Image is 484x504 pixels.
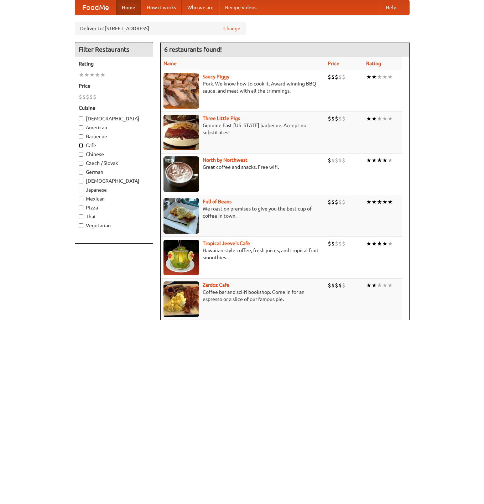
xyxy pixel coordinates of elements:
li: ★ [382,73,387,81]
li: ★ [366,281,371,289]
input: Pizza [79,206,83,210]
p: Pork. We know how to cook it. Award-winning BBQ sauce, and meat with all the trimmings. [163,80,322,94]
label: Cafe [79,142,149,149]
img: jeeves.jpg [163,240,199,275]
p: We roast on premises to give you the best cup of coffee in town. [163,205,322,219]
a: Who we are [182,0,219,15]
li: ★ [377,198,382,206]
li: ★ [371,156,377,164]
img: beans.jpg [163,198,199,234]
img: saucy.jpg [163,73,199,109]
a: How it works [141,0,182,15]
li: ★ [377,240,382,248]
li: $ [342,156,345,164]
li: $ [335,198,338,206]
a: Home [116,0,141,15]
ng-pluralize: 6 restaurants found! [164,46,222,53]
li: ★ [377,281,382,289]
li: ★ [79,71,84,79]
li: $ [331,156,335,164]
li: ★ [382,240,387,248]
li: ★ [95,71,100,79]
li: $ [342,115,345,123]
li: ★ [387,73,393,81]
p: Coffee bar and sci-fi bookshop. Come in for an espresso or a slice of our famous pie. [163,289,322,303]
a: Name [163,61,177,66]
li: ★ [377,73,382,81]
li: $ [342,198,345,206]
li: $ [335,73,338,81]
li: $ [338,198,342,206]
label: Pizza [79,204,149,211]
p: Hawaiian style coffee, fresh juices, and tropical fruit smoothies. [163,247,322,261]
li: $ [335,281,338,289]
a: Change [223,25,240,32]
li: $ [335,156,338,164]
label: [DEMOGRAPHIC_DATA] [79,115,149,122]
li: $ [342,240,345,248]
p: Great coffee and snacks. Free wifi. [163,163,322,171]
a: Three Little Pigs [203,115,240,121]
li: $ [338,115,342,123]
input: Czech / Slovak [79,161,83,166]
img: littlepigs.jpg [163,115,199,150]
li: ★ [366,73,371,81]
label: Czech / Slovak [79,160,149,167]
li: $ [328,156,331,164]
input: [DEMOGRAPHIC_DATA] [79,116,83,121]
li: ★ [371,240,377,248]
label: Barbecue [79,133,149,140]
label: Chinese [79,151,149,158]
p: Genuine East [US_STATE] barbecue. Accept no substitutes! [163,122,322,136]
li: $ [342,73,345,81]
li: ★ [371,115,377,123]
li: $ [328,73,331,81]
input: American [79,125,83,130]
a: North by Northwest [203,157,248,163]
li: $ [328,198,331,206]
li: $ [89,93,93,101]
b: Full of Beans [203,199,231,204]
label: German [79,168,149,176]
li: ★ [84,71,89,79]
li: ★ [366,115,371,123]
li: $ [328,240,331,248]
label: Thai [79,213,149,220]
li: $ [79,93,82,101]
input: Mexican [79,197,83,201]
li: $ [86,93,89,101]
label: Vegetarian [79,222,149,229]
li: ★ [89,71,95,79]
li: ★ [382,198,387,206]
li: ★ [371,281,377,289]
li: $ [338,240,342,248]
li: ★ [387,198,393,206]
li: ★ [377,115,382,123]
input: Cafe [79,143,83,148]
img: north.jpg [163,156,199,192]
li: $ [93,93,97,101]
li: $ [338,281,342,289]
input: Chinese [79,152,83,157]
a: Help [380,0,402,15]
li: $ [82,93,86,101]
li: $ [331,198,335,206]
b: Zardoz Cafe [203,282,229,288]
li: $ [338,73,342,81]
img: zardoz.jpg [163,281,199,317]
a: FoodMe [75,0,116,15]
input: German [79,170,83,175]
a: Saucy Piggy [203,74,229,79]
input: Barbecue [79,134,83,139]
h5: Cuisine [79,104,149,111]
li: $ [335,115,338,123]
h5: Rating [79,60,149,67]
input: Vegetarian [79,223,83,228]
li: ★ [377,156,382,164]
li: ★ [387,240,393,248]
li: $ [331,115,335,123]
h5: Price [79,82,149,89]
li: ★ [387,156,393,164]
